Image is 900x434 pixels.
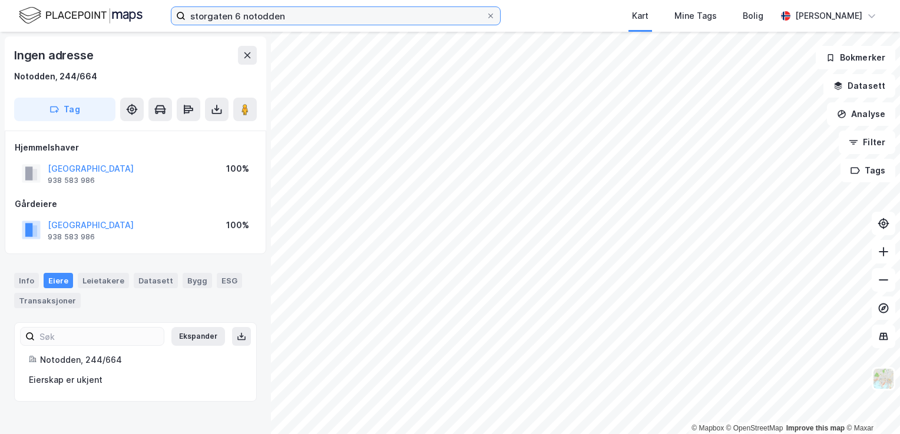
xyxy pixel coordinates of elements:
[674,9,717,23] div: Mine Tags
[15,197,256,211] div: Gårdeiere
[171,327,225,346] button: Ekspander
[795,9,862,23] div: [PERSON_NAME]
[183,273,212,288] div: Bygg
[19,5,143,26] img: logo.f888ab2527a4732fd821a326f86c7f29.svg
[14,69,97,84] div: Notodden, 244/664
[217,273,242,288] div: ESG
[78,273,129,288] div: Leietakere
[14,46,95,65] div: Ingen adresse
[186,7,486,25] input: Søk på adresse, matrikkel, gårdeiere, leietakere eller personer
[134,273,178,288] div: Datasett
[632,9,648,23] div: Kart
[726,424,783,432] a: OpenStreetMap
[14,98,115,121] button: Tag
[48,176,95,185] div: 938 583 986
[226,218,249,232] div: 100%
[841,378,900,434] div: Kontrollprogram for chat
[44,273,73,288] div: Eiere
[816,46,895,69] button: Bokmerker
[872,368,895,390] img: Z
[14,293,81,308] div: Transaksjoner
[226,162,249,176] div: 100%
[14,273,39,288] div: Info
[786,424,845,432] a: Improve this map
[15,141,256,155] div: Hjemmelshaver
[841,378,900,434] iframe: Chat Widget
[691,424,724,432] a: Mapbox
[743,9,763,23] div: Bolig
[823,74,895,98] button: Datasett
[35,328,164,345] input: Søk
[839,131,895,154] button: Filter
[40,353,242,367] div: Notodden, 244/664
[29,373,242,387] div: Eierskap er ukjent
[48,232,95,242] div: 938 583 986
[841,159,895,182] button: Tags
[827,102,895,126] button: Analyse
